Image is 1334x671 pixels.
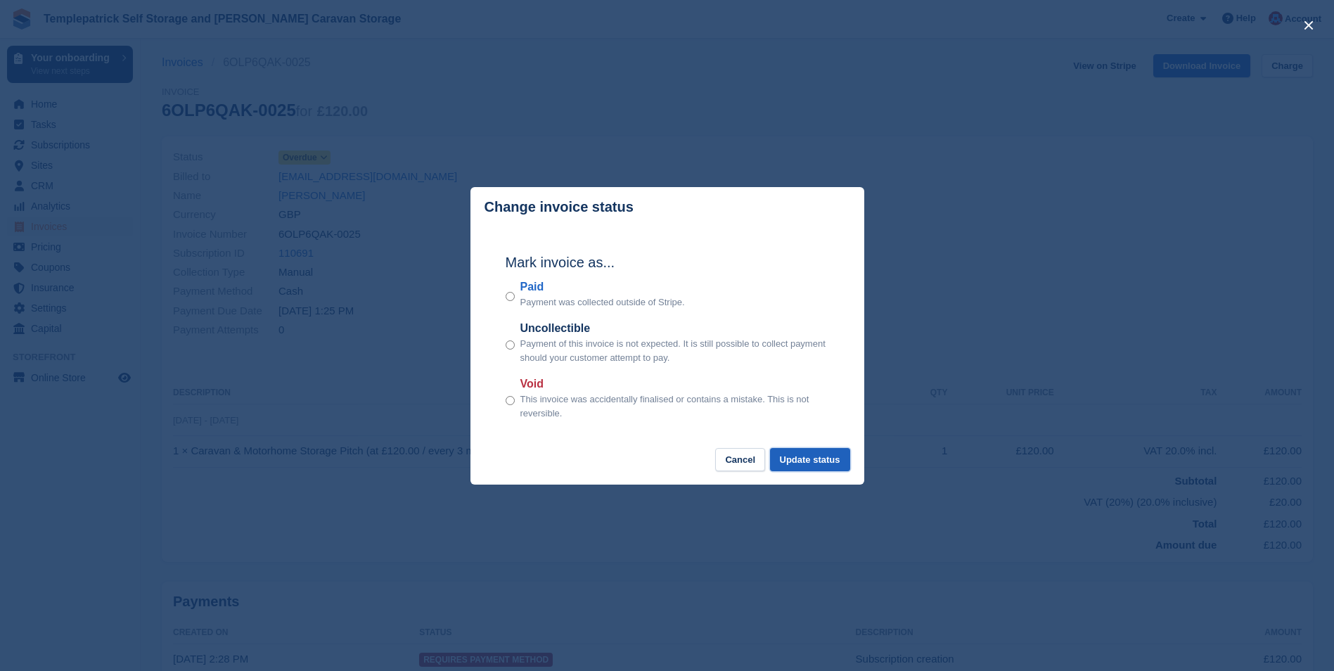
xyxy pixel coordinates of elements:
[770,448,850,471] button: Update status
[1297,14,1320,37] button: close
[715,448,765,471] button: Cancel
[520,295,685,309] p: Payment was collected outside of Stripe.
[506,252,829,273] h2: Mark invoice as...
[485,199,634,215] p: Change invoice status
[520,376,829,392] label: Void
[520,337,829,364] p: Payment of this invoice is not expected. It is still possible to collect payment should your cust...
[520,392,829,420] p: This invoice was accidentally finalised or contains a mistake. This is not reversible.
[520,320,829,337] label: Uncollectible
[520,279,685,295] label: Paid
